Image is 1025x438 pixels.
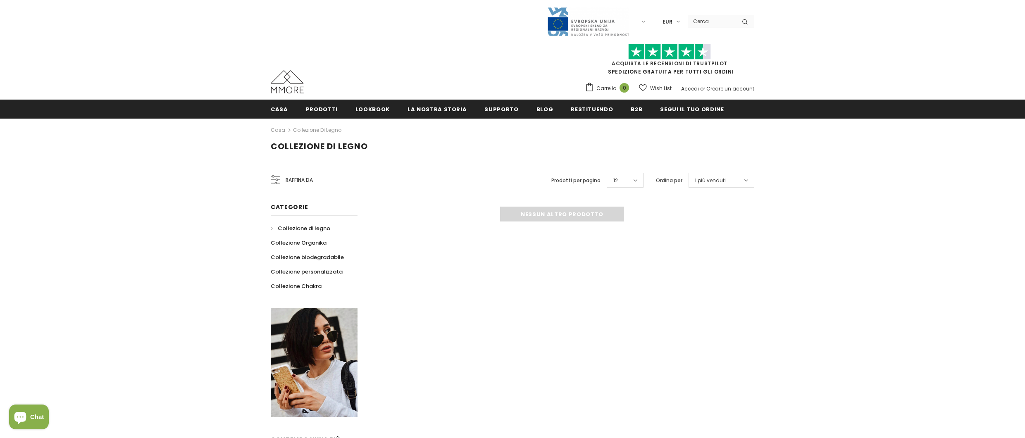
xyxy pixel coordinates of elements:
a: Creare un account [706,85,754,92]
a: Collezione Chakra [271,279,322,293]
span: Wish List [650,84,672,93]
span: Raffina da [286,176,313,185]
span: 12 [613,176,618,185]
a: Collezione biodegradabile [271,250,344,264]
input: Search Site [688,15,736,27]
span: Segui il tuo ordine [660,105,724,113]
span: Blog [536,105,553,113]
span: 0 [620,83,629,93]
label: Prodotti per pagina [551,176,601,185]
a: Collezione di legno [271,221,330,236]
a: Segui il tuo ordine [660,100,724,118]
span: La nostra storia [408,105,467,113]
span: supporto [484,105,518,113]
a: B2B [631,100,642,118]
span: B2B [631,105,642,113]
a: La nostra storia [408,100,467,118]
a: supporto [484,100,518,118]
a: Prodotti [306,100,338,118]
span: Restituendo [571,105,613,113]
a: Carrello 0 [585,82,633,95]
span: Collezione di legno [278,224,330,232]
span: Collezione biodegradabile [271,253,344,261]
span: EUR [663,18,672,26]
a: Accedi [681,85,699,92]
span: Collezione personalizzata [271,268,343,276]
img: Fidati di Pilot Stars [628,44,711,60]
a: Collezione di legno [293,126,341,133]
span: or [700,85,705,92]
span: Casa [271,105,288,113]
label: Ordina per [656,176,682,185]
span: SPEDIZIONE GRATUITA PER TUTTI GLI ORDINI [585,48,754,75]
span: Prodotti [306,105,338,113]
span: Categorie [271,203,308,211]
img: Casi MMORE [271,70,304,93]
a: Collezione personalizzata [271,264,343,279]
a: Wish List [639,81,672,95]
span: Carrello [596,84,616,93]
img: Javni Razpis [547,7,629,37]
a: Lookbook [355,100,390,118]
a: Javni Razpis [547,18,629,25]
span: Lookbook [355,105,390,113]
span: Collezione Organika [271,239,327,247]
inbox-online-store-chat: Shopify online store chat [7,405,51,431]
a: Casa [271,125,285,135]
a: Casa [271,100,288,118]
a: Acquista le recensioni di TrustPilot [612,60,727,67]
span: Collezione Chakra [271,282,322,290]
span: Collezione di legno [271,140,368,152]
a: Blog [536,100,553,118]
a: Collezione Organika [271,236,327,250]
a: Restituendo [571,100,613,118]
span: I più venduti [695,176,726,185]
